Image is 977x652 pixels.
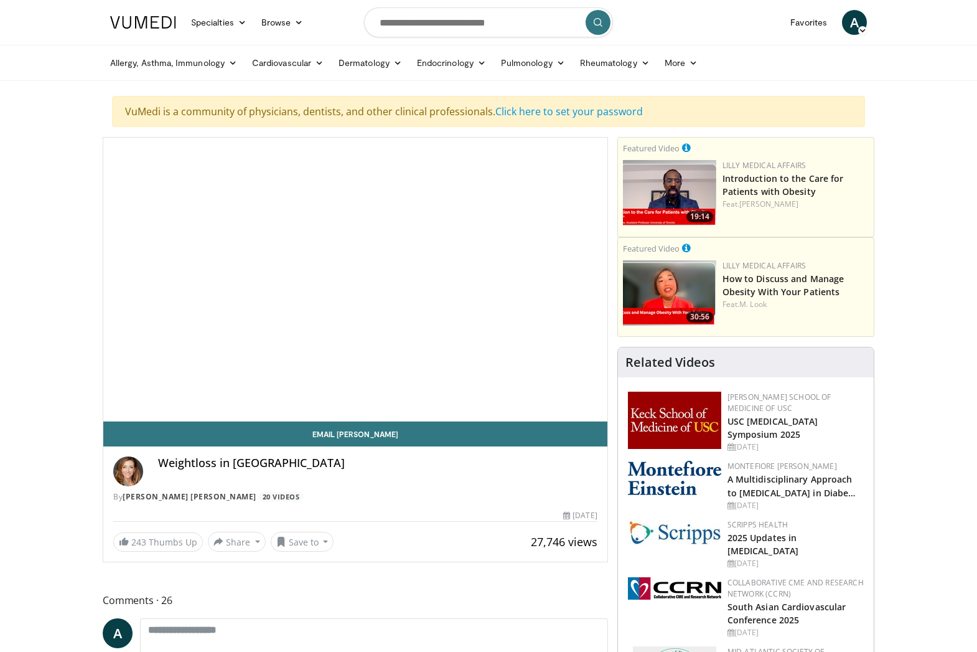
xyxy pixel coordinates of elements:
img: c9f2b0b7-b02a-4276-a72a-b0cbb4230bc1.jpg.150x105_q85_autocrop_double_scale_upscale_version-0.2.jpg [628,519,721,545]
img: c98a6a29-1ea0-4bd5-8cf5-4d1e188984a7.png.150x105_q85_crop-smart_upscale.png [623,260,716,326]
a: Favorites [783,10,834,35]
img: b0142b4c-93a1-4b58-8f91-5265c282693c.png.150x105_q85_autocrop_double_scale_upscale_version-0.2.png [628,461,721,495]
a: Pulmonology [493,50,573,75]
img: Avatar [113,456,143,486]
h4: Related Videos [625,355,715,370]
a: M. Look [739,299,767,309]
a: Montefiore [PERSON_NAME] [727,461,837,471]
div: VuMedi is a community of physicians, dentists, and other clinical professionals. [112,96,865,127]
a: Dermatology [331,50,409,75]
button: Share [208,532,266,552]
div: [DATE] [727,442,864,453]
span: 30:56 [686,311,713,323]
small: Featured Video [623,243,680,254]
video-js: Video Player [103,138,607,422]
a: 2025 Updates in [MEDICAL_DATA] [727,532,798,557]
div: [DATE] [727,500,864,511]
span: Comments 26 [103,592,608,608]
a: More [657,50,705,75]
a: Click here to set your password [495,105,643,118]
div: [DATE] [727,558,864,569]
img: VuMedi Logo [110,16,176,29]
a: Endocrinology [409,50,493,75]
a: South Asian Cardiovascular Conference 2025 [727,601,846,626]
img: a04ee3ba-8487-4636-b0fb-5e8d268f3737.png.150x105_q85_autocrop_double_scale_upscale_version-0.2.png [628,577,721,600]
a: Cardiovascular [245,50,331,75]
span: 19:14 [686,211,713,222]
div: [DATE] [563,510,597,521]
a: Collaborative CME and Research Network (CCRN) [727,577,864,599]
span: 243 [131,536,146,548]
small: Featured Video [623,143,680,154]
div: Feat. [722,299,869,310]
h4: Weightloss in [GEOGRAPHIC_DATA] [158,456,597,470]
a: How to Discuss and Manage Obesity With Your Patients [722,273,844,298]
div: By [113,491,597,503]
a: 30:56 [623,260,716,326]
a: Lilly Medical Affairs [722,260,806,271]
a: Specialties [184,10,254,35]
div: Feat. [722,199,869,210]
a: A [842,10,867,35]
a: [PERSON_NAME] [PERSON_NAME] [123,491,256,502]
a: [PERSON_NAME] School of Medicine of USC [727,392,831,413]
a: Rheumatology [573,50,657,75]
a: Email [PERSON_NAME] [103,422,607,446]
span: 27,746 views [531,534,597,549]
a: A [103,618,133,648]
a: Lilly Medical Affairs [722,160,806,171]
a: 19:14 [623,160,716,225]
a: [PERSON_NAME] [739,199,798,209]
img: acc2e291-ced4-4dd5-b17b-d06994da28f3.png.150x105_q85_crop-smart_upscale.png [623,160,716,225]
input: Search topics, interventions [364,7,613,37]
a: Browse [254,10,311,35]
a: Allergy, Asthma, Immunology [103,50,245,75]
a: 243 Thumbs Up [113,532,203,552]
a: 20 Videos [258,492,304,503]
a: Introduction to the Care for Patients with Obesity [722,172,844,197]
button: Save to [271,532,334,552]
div: [DATE] [727,627,864,638]
a: Scripps Health [727,519,788,530]
img: 7b941f1f-d101-407a-8bfa-07bd47db01ba.png.150x105_q85_autocrop_double_scale_upscale_version-0.2.jpg [628,392,721,449]
a: USC [MEDICAL_DATA] Symposium 2025 [727,415,818,440]
a: A Multidisciplinary Approach to [MEDICAL_DATA] in Diabe… [727,473,856,498]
